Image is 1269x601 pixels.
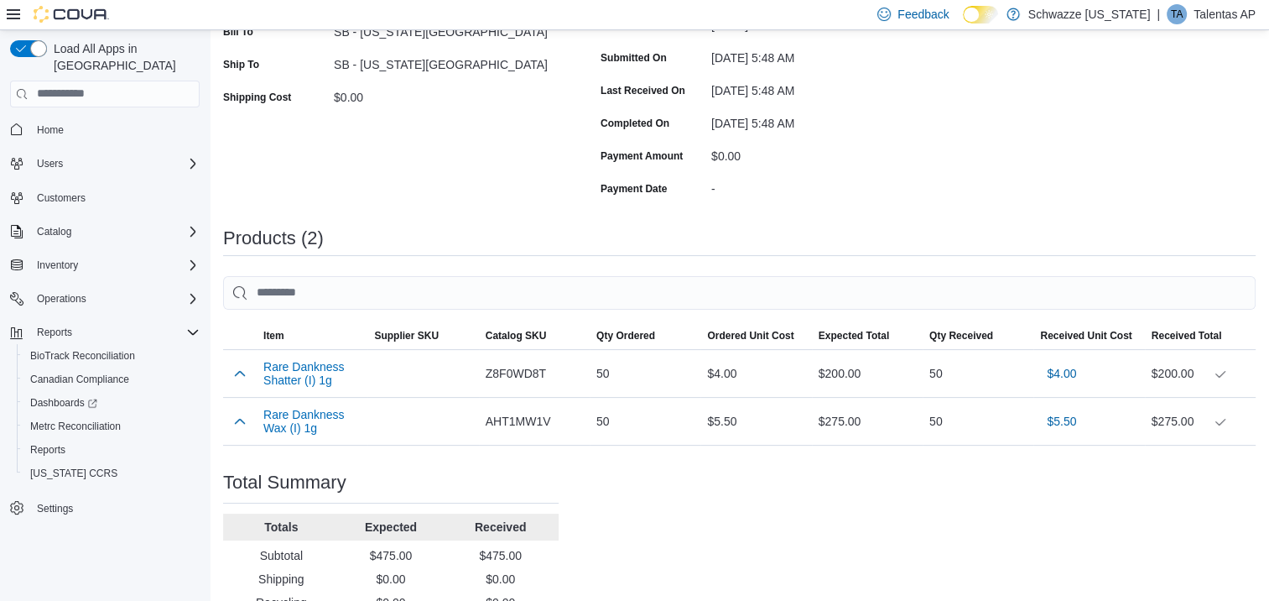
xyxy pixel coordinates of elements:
p: $0.00 [449,571,552,588]
span: Canadian Compliance [23,369,200,389]
div: [DATE] 5:48 AM [711,110,936,130]
span: Item [263,329,284,342]
button: Canadian Compliance [17,368,206,391]
span: Reports [30,322,200,342]
div: 50 [923,405,1033,438]
span: Reports [37,326,72,339]
span: Washington CCRS [23,463,200,483]
span: Z8F0WD8T [486,363,546,384]
p: Expected [340,519,443,536]
span: Inventory [37,259,78,272]
button: Inventory [30,255,85,275]
button: Users [3,152,206,175]
label: Bill To [223,25,253,39]
a: Canadian Compliance [23,369,136,389]
span: Reports [23,440,200,460]
span: BioTrack Reconciliation [30,349,135,363]
div: $0.00 [711,143,936,163]
button: Supplier SKU [367,322,478,349]
button: Reports [30,322,79,342]
label: Shipping Cost [223,91,291,104]
span: [US_STATE] CCRS [30,467,117,480]
div: $0.00 [334,84,559,104]
span: Operations [30,289,200,309]
span: Users [30,154,200,174]
label: Payment Amount [601,149,683,163]
button: Reports [3,321,206,344]
a: Reports [23,440,72,460]
nav: Complex example [10,111,200,564]
span: Customers [30,187,200,208]
span: $5.50 [1047,413,1076,430]
button: Metrc Reconciliation [17,415,206,438]
input: Dark Mode [963,6,998,24]
span: Settings [30,497,200,518]
p: Subtotal [230,547,333,564]
a: Dashboards [23,393,104,413]
button: $5.50 [1040,405,1083,438]
div: $4.00 [700,357,811,390]
button: Home [3,118,206,142]
label: Submitted On [601,51,667,65]
a: Dashboards [17,391,206,415]
span: AHT1MW1V [486,411,551,431]
div: $275.00 [812,405,923,438]
span: Load All Apps in [GEOGRAPHIC_DATA] [47,40,200,74]
span: Dark Mode [963,24,964,24]
span: Catalog [37,225,71,238]
span: Expected Total [819,329,889,342]
button: Catalog [30,222,78,242]
span: Dashboards [30,396,97,410]
div: [DATE] 5:48 AM [711,77,936,97]
span: Canadian Compliance [30,373,129,386]
div: 50 [590,405,700,438]
a: [US_STATE] CCRS [23,463,124,483]
h3: Products (2) [223,228,324,248]
button: Reports [17,438,206,462]
button: Users [30,154,70,174]
button: Customers [3,186,206,210]
span: Qty Received [929,329,993,342]
button: Ordered Unit Cost [700,322,811,349]
div: 50 [923,357,1033,390]
div: - [711,175,936,196]
span: Metrc Reconciliation [23,416,200,436]
button: BioTrack Reconciliation [17,344,206,368]
a: Settings [30,499,80,519]
p: Received [449,519,552,536]
div: 50 [590,357,700,390]
button: Qty Ordered [590,322,700,349]
span: Metrc Reconciliation [30,420,121,433]
p: $475.00 [449,547,552,564]
p: Shipping [230,571,333,588]
p: | [1157,4,1160,24]
h3: Total Summary [223,473,346,493]
div: [DATE] 5:48 AM [711,44,936,65]
button: Received Total [1145,322,1256,349]
button: Expected Total [812,322,923,349]
span: TA [1171,4,1183,24]
button: Catalog [3,220,206,243]
div: Talentas AP [1167,4,1187,24]
button: Operations [3,287,206,311]
a: Metrc Reconciliation [23,416,127,436]
span: BioTrack Reconciliation [23,346,200,366]
button: Operations [30,289,93,309]
label: Ship To [223,58,259,71]
p: Talentas AP [1194,4,1256,24]
div: SB - [US_STATE][GEOGRAPHIC_DATA] [334,51,559,71]
span: Customers [37,191,86,205]
p: $475.00 [340,547,443,564]
a: BioTrack Reconciliation [23,346,142,366]
p: $0.00 [340,571,443,588]
span: Settings [37,502,73,515]
span: Users [37,157,63,170]
span: Dashboards [23,393,200,413]
span: Operations [37,292,86,306]
span: Received Unit Cost [1040,329,1131,342]
div: $275.00 [1152,411,1249,431]
label: Payment Date [601,182,667,196]
button: Rare Dankness Shatter (I) 1g [263,360,361,387]
button: $4.00 [1040,357,1083,390]
span: Reports [30,443,65,457]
